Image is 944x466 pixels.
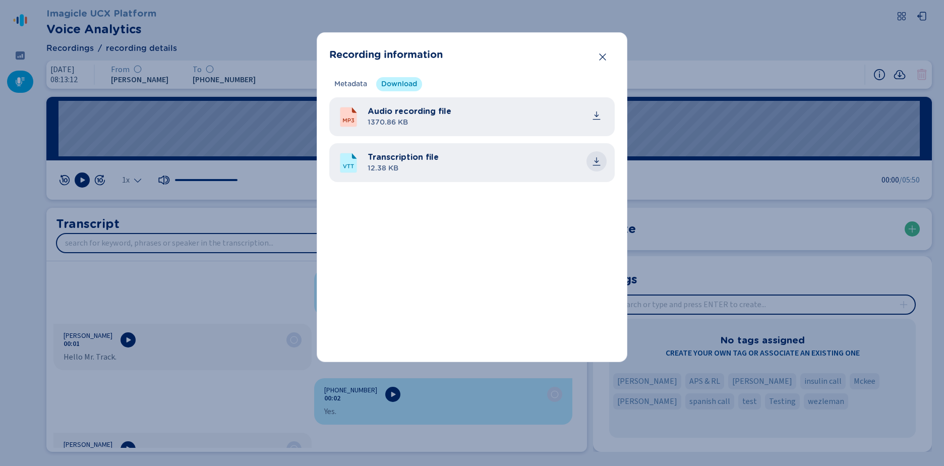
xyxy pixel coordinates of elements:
[337,152,360,174] svg: VTTFile
[368,151,607,174] div: transcription_20251010_081312_JuanMontenegro-+16199298802.vtt.txt
[368,105,607,128] div: audio_20251010_081312_JuanMontenegro-+16199298802.mp3
[592,156,602,166] svg: download
[337,106,360,128] svg: MP3File
[368,105,451,118] span: Audio recording file
[329,45,615,65] header: Recording information
[334,79,367,89] span: Metadata
[368,163,439,174] span: 12.38 KB
[586,151,607,171] button: common.download
[368,118,451,128] span: 1370.86 KB
[592,156,602,166] div: Download file
[592,110,602,121] svg: download
[592,110,602,121] div: Download file
[586,105,607,126] button: common.download
[368,151,439,163] span: Transcription file
[593,47,613,67] button: Close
